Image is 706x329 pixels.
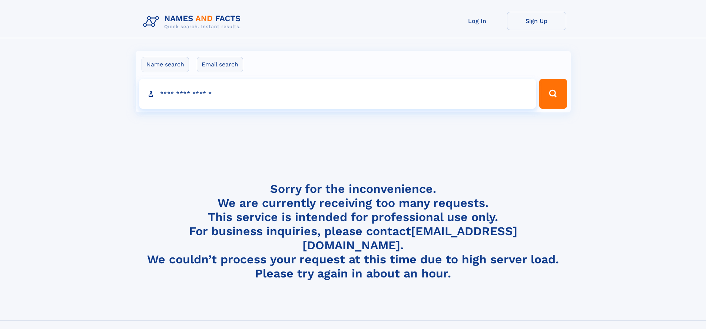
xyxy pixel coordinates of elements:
[140,12,247,32] img: Logo Names and Facts
[197,57,243,72] label: Email search
[142,57,189,72] label: Name search
[140,182,566,281] h4: Sorry for the inconvenience. We are currently receiving too many requests. This service is intend...
[448,12,507,30] a: Log In
[507,12,566,30] a: Sign Up
[302,224,517,252] a: [EMAIL_ADDRESS][DOMAIN_NAME]
[139,79,536,109] input: search input
[539,79,567,109] button: Search Button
